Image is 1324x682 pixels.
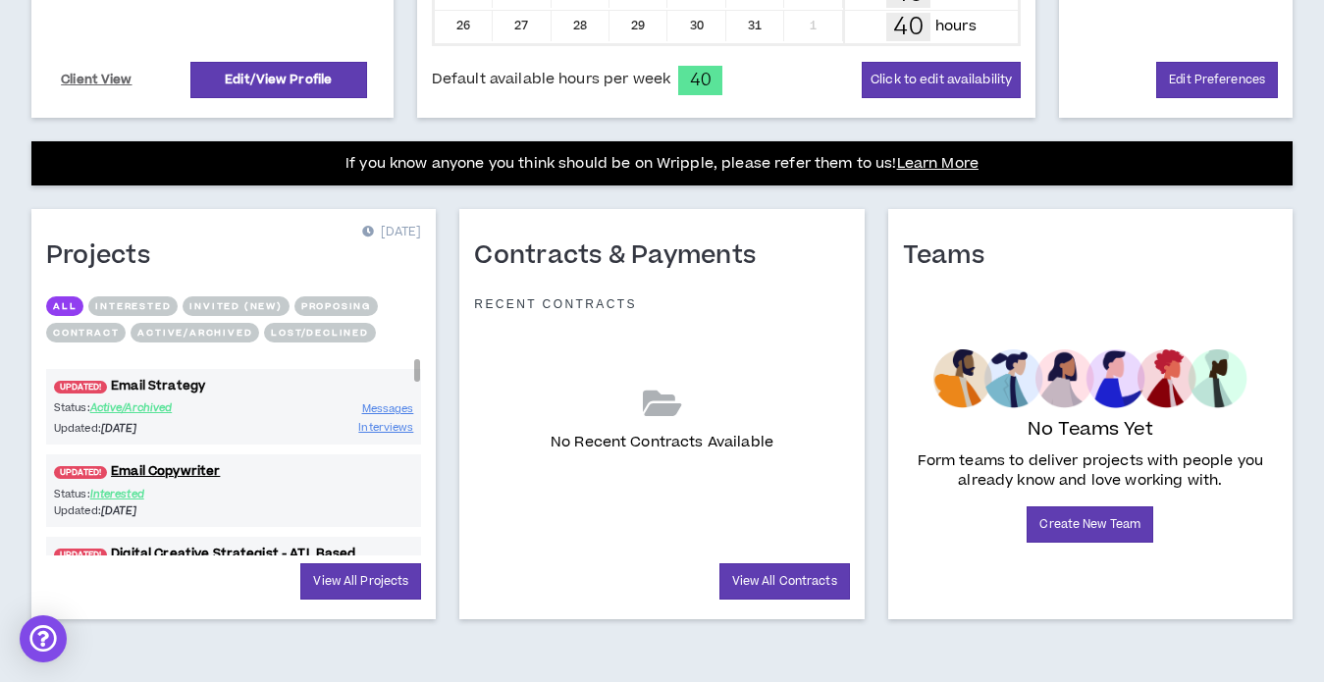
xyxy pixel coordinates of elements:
p: Updated: [54,502,234,519]
button: Active/Archived [131,323,259,342]
span: Default available hours per week [432,69,670,90]
i: [DATE] [101,503,137,518]
a: UPDATED!Email Strategy [46,377,421,395]
p: No Recent Contracts Available [551,432,773,453]
span: Interested [90,487,144,501]
i: [DATE] [101,421,137,436]
button: Proposing [294,296,378,316]
button: Click to edit availability [862,62,1021,98]
button: Lost/Declined [264,323,375,342]
p: [DATE] [362,223,421,242]
a: Edit/View Profile [190,62,367,98]
h1: Contracts & Payments [474,240,770,272]
a: UPDATED!Email Copywriter [46,462,421,481]
div: Open Intercom Messenger [20,615,67,662]
button: Contract [46,323,126,342]
p: Status: [54,486,234,502]
a: View All Contracts [719,563,850,600]
p: Status: [54,399,234,416]
a: Create New Team [1027,506,1153,543]
span: Active/Archived [90,400,173,415]
p: Recent Contracts [474,296,637,312]
a: UPDATED!Digital Creative Strategist - ATL Based [46,545,421,563]
a: Messages [362,399,414,418]
button: Invited (new) [183,296,289,316]
p: Updated: [54,420,234,437]
img: empty [933,349,1246,408]
span: Messages [362,401,414,416]
a: Interviews [358,418,413,437]
a: Client View [58,63,135,97]
span: UPDATED! [54,466,107,479]
a: Learn More [897,153,979,174]
span: Interviews [358,420,413,435]
a: Edit Preferences [1156,62,1278,98]
button: Interested [88,296,178,316]
h1: Teams [903,240,999,272]
p: Form teams to deliver projects with people you already know and love working with. [911,451,1270,491]
p: No Teams Yet [1028,416,1153,444]
a: View All Projects [300,563,421,600]
p: If you know anyone you think should be on Wripple, please refer them to us! [345,152,979,176]
span: UPDATED! [54,549,107,561]
span: UPDATED! [54,381,107,393]
p: hours [935,16,977,37]
h1: Projects [46,240,165,272]
button: All [46,296,83,316]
